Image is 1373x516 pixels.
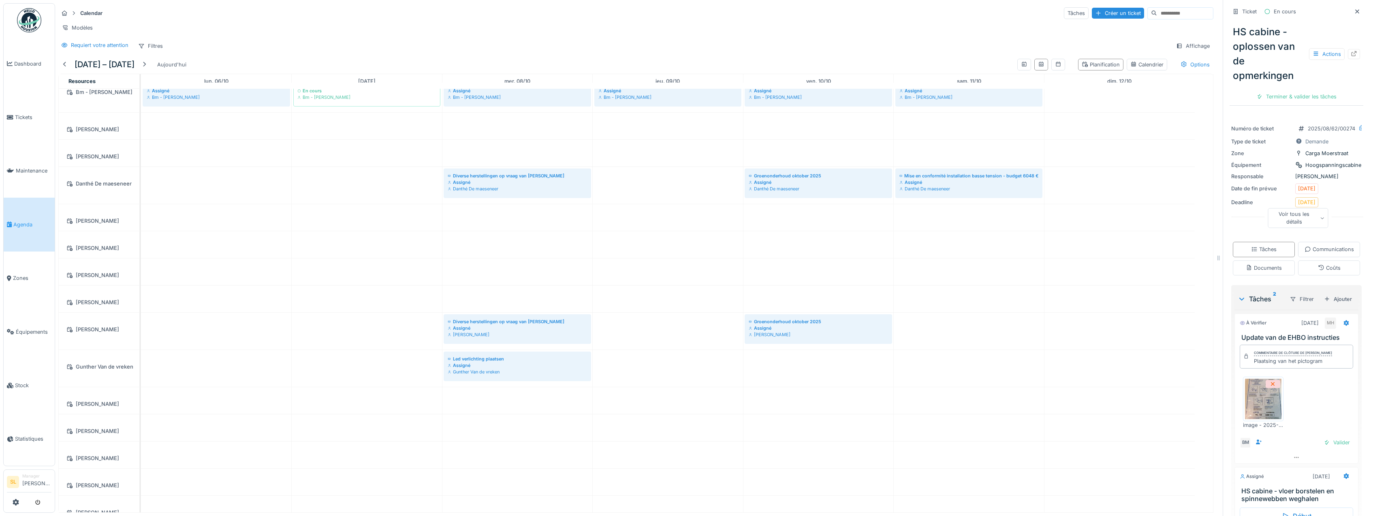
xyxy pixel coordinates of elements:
a: Maintenance [4,144,55,198]
div: Filtrer [1286,293,1317,305]
div: Groenonderhoud oktober 2025 [749,173,888,179]
div: [PERSON_NAME] [64,480,135,490]
div: Affichage [1172,40,1213,52]
div: Groenonderhoud oktober 2025 [749,318,888,325]
a: 10 octobre 2025 [804,76,833,87]
div: Voir tous les détails [1268,208,1328,228]
div: [PERSON_NAME] [64,243,135,253]
div: Demande [1305,138,1328,145]
div: Numéro de ticket [1231,125,1292,132]
div: Planification [1082,61,1120,68]
div: [PERSON_NAME] [64,270,135,280]
div: Documents [1246,264,1282,272]
a: Tickets [4,90,55,144]
div: Assigné [448,325,587,331]
div: [PERSON_NAME] [64,297,135,307]
div: Responsable [1231,173,1292,180]
div: MH [1325,318,1336,329]
a: Équipements [4,305,55,358]
div: BM [1240,437,1251,448]
div: Zone [1231,149,1292,157]
a: 8 octobre 2025 [502,76,532,87]
div: [PERSON_NAME] [749,331,888,338]
div: Assigné [448,362,587,369]
h3: HS cabine - vloer borstelen en spinnewebben weghalen [1241,487,1355,503]
h3: Update van de EHBO instructies [1241,334,1355,341]
div: Requiert votre attention [71,41,128,49]
div: [DATE] [1313,473,1330,480]
div: Créer un ticket [1092,8,1144,19]
img: jocehj7c1i9b6n1cwqp61d51mjui [1245,379,1281,419]
span: Équipements [16,328,51,336]
div: [PERSON_NAME] [64,124,135,134]
a: Zones [4,252,55,305]
div: Assigné [749,87,888,94]
a: SL Manager[PERSON_NAME] [7,473,51,493]
div: HS cabine - oplossen van de opmerkingen [1230,21,1363,86]
div: Mise en conformité installation basse tension - budget 6048 € [899,173,1038,179]
div: Tâches [1064,7,1089,19]
div: image - 2025-08-01T103701.062.png [1243,421,1283,429]
div: [DATE] [1301,319,1319,327]
div: Type de ticket [1231,138,1292,145]
a: Stock [4,358,55,412]
h5: [DATE] – [DATE] [75,60,135,69]
a: Dashboard [4,37,55,90]
span: Maintenance [16,167,51,175]
a: Statistiques [4,412,55,466]
div: Assigné [899,179,1038,186]
span: Tickets [15,113,51,121]
div: [PERSON_NAME] [64,324,135,335]
div: Équipement [1231,161,1292,169]
div: [PERSON_NAME] [64,399,135,409]
a: Agenda [4,198,55,251]
div: Danthé De maeseneer [899,186,1038,192]
div: [PERSON_NAME] [1231,173,1362,180]
div: Manager [22,473,51,479]
span: Dashboard [14,60,51,68]
sup: 2 [1273,294,1276,304]
span: Agenda [13,221,51,228]
a: 12 octobre 2025 [1105,76,1134,87]
div: Carga Moerstraat [1305,149,1348,157]
div: Terminer & valider les tâches [1253,91,1340,102]
div: Filtres [135,40,167,52]
div: Bm - [PERSON_NAME] [749,94,888,100]
a: 9 octobre 2025 [653,76,682,87]
li: [PERSON_NAME] [22,473,51,490]
div: Danthé De maeseneer [64,179,135,189]
div: Ticket [1242,8,1257,15]
div: Led verlichting plaatsen [448,356,587,362]
li: SL [7,476,19,488]
div: Bm - [PERSON_NAME] [598,94,737,100]
a: 11 octobre 2025 [955,76,983,87]
div: En cours [1274,8,1296,15]
div: Bm - [PERSON_NAME] [147,94,286,100]
div: Calendrier [1130,61,1164,68]
div: Assigné [1240,473,1264,480]
div: Modèles [58,22,96,34]
span: Zones [13,274,51,282]
div: Coûts [1318,264,1341,272]
strong: Calendar [77,9,106,17]
div: Gunther Van de vreken [448,369,587,375]
div: [PERSON_NAME] [64,151,135,162]
div: En cours [297,87,436,94]
div: Tâches [1238,294,1283,304]
span: Resources [68,78,96,84]
span: Statistiques [15,435,51,443]
div: [DATE] [1298,198,1315,206]
div: Date de fin prévue [1231,185,1292,192]
span: Stock [15,382,51,389]
a: 7 octobre 2025 [356,76,378,87]
div: Bm - [PERSON_NAME] [64,87,135,97]
div: Communications [1305,245,1354,253]
div: Assigné [749,325,888,331]
div: [PERSON_NAME] [64,453,135,463]
div: 2025/08/62/00274 [1308,125,1355,132]
div: [PERSON_NAME] [448,331,587,338]
div: À vérifier [1240,320,1266,326]
div: Options [1177,59,1213,70]
div: Ajouter [1321,294,1355,305]
div: Deadline [1231,198,1292,206]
